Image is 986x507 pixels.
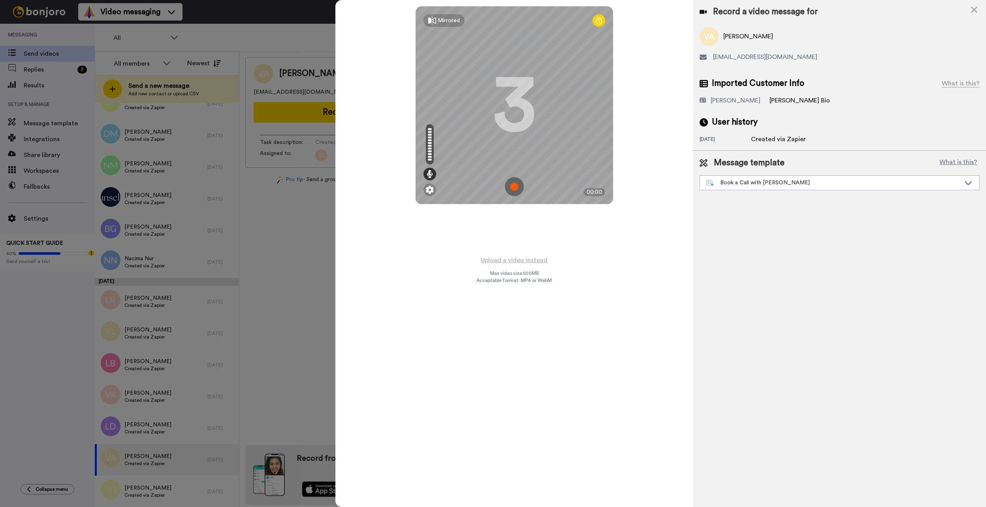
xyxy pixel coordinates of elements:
button: Upload a video instead [478,255,550,265]
img: nextgen-template.svg [706,180,714,186]
div: [DATE] [700,136,751,144]
div: Created via Zapier [751,134,806,144]
img: ic_record_start.svg [505,177,524,196]
div: What is this? [942,79,980,88]
span: [PERSON_NAME] Bio [770,97,830,104]
div: 3 [493,76,536,135]
div: Book a Call with [PERSON_NAME] [706,179,960,187]
span: Acceptable format: MP4 or WebM [476,277,552,284]
img: ic_gear.svg [426,186,434,194]
span: Message template [714,157,785,169]
button: What is this? [937,157,980,169]
span: [EMAIL_ADDRESS][DOMAIN_NAME] [713,52,817,62]
div: [PERSON_NAME] [711,96,760,105]
span: Imported Customer Info [712,78,804,89]
div: 00:00 [583,188,605,196]
span: Max video size: 500 MB [490,270,539,276]
span: User history [712,116,758,128]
